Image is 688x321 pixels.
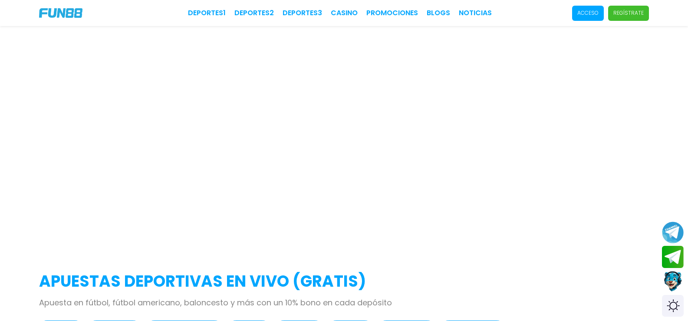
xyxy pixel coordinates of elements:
[613,9,644,17] p: Regístrate
[188,8,226,18] a: Deportes1
[331,8,358,18] a: CASINO
[39,297,649,308] p: Apuesta en fútbol, fútbol americano, baloncesto y más con un 10% bono en cada depósito
[234,8,274,18] a: Deportes2
[662,221,684,244] button: Join telegram channel
[459,8,492,18] a: NOTICIAS
[39,270,649,293] h2: APUESTAS DEPORTIVAS EN VIVO (gratis)
[662,295,684,317] div: Switch theme
[366,8,418,18] a: Promociones
[283,8,322,18] a: Deportes3
[662,270,684,293] button: Contact customer service
[39,8,82,18] img: Company Logo
[427,8,450,18] a: BLOGS
[577,9,599,17] p: Acceso
[662,246,684,268] button: Join telegram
